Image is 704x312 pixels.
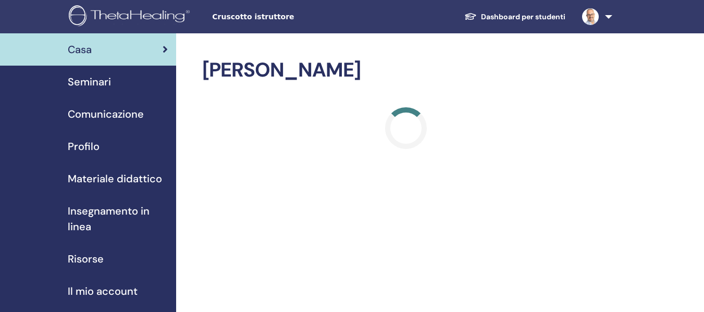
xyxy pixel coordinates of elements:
span: Seminari [68,74,111,90]
a: Dashboard per studenti [456,7,574,27]
h2: [PERSON_NAME] [202,58,610,82]
span: Casa [68,42,92,57]
span: Risorse [68,251,104,267]
span: Profilo [68,139,100,154]
img: logo.png [69,5,193,29]
span: Comunicazione [68,106,144,122]
span: Cruscotto istruttore [212,11,368,22]
span: Materiale didattico [68,171,162,186]
img: graduation-cap-white.svg [464,12,477,21]
img: default.jpg [582,8,599,25]
span: Insegnamento in linea [68,203,168,234]
span: Il mio account [68,283,138,299]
